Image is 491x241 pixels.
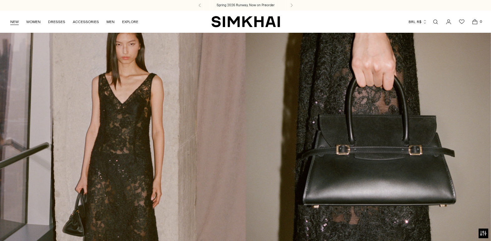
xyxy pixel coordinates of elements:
a: SIMKHAI [211,16,280,28]
a: Open search modal [429,16,442,28]
a: NEW [10,15,19,29]
a: Wishlist [455,16,468,28]
a: DRESSES [48,15,65,29]
a: Go to the account page [442,16,455,28]
a: ACCESSORIES [73,15,99,29]
span: 0 [478,19,484,24]
a: MEN [106,15,115,29]
button: BRL R$ [409,15,427,29]
a: Open cart modal [469,16,481,28]
a: WOMEN [26,15,41,29]
a: EXPLORE [122,15,138,29]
